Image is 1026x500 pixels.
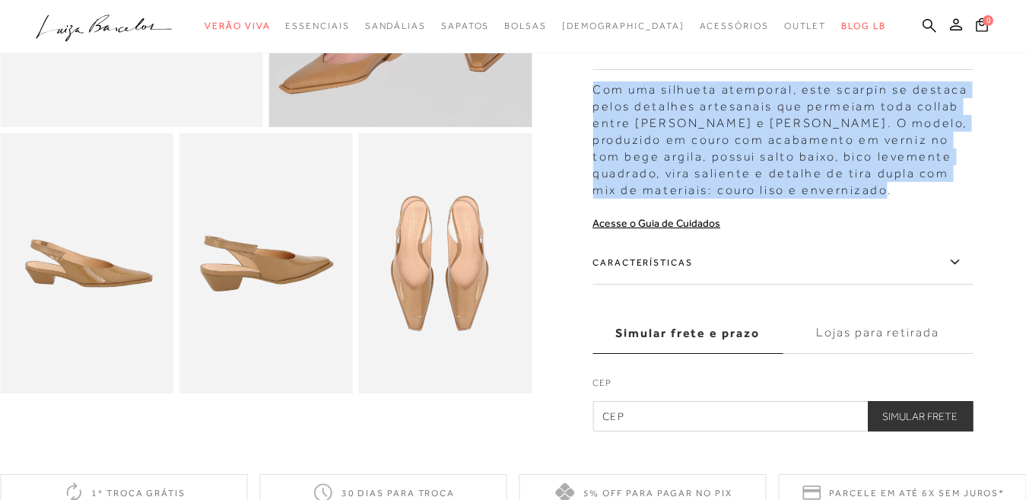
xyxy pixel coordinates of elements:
a: categoryNavScreenReaderText [285,12,349,40]
span: Bolsas [504,21,547,31]
span: 0 [983,15,993,26]
button: Simular Frete [867,401,973,432]
span: Acessórios [700,21,769,31]
a: categoryNavScreenReaderText [365,12,426,40]
span: Verão Viva [205,21,270,31]
a: categoryNavScreenReaderText [504,12,547,40]
div: Com uma silhueta atemporal, este scarpin se destaca pelos detalhes artesanais que permeiam toda c... [592,74,973,199]
a: categoryNavScreenReaderText [784,12,827,40]
span: Outlet [784,21,827,31]
img: image [179,133,353,393]
a: Acesse o Guia de Cuidados [592,217,720,229]
a: categoryNavScreenReaderText [441,12,489,40]
label: Lojas para retirada [783,313,973,354]
span: BLOG LB [841,21,885,31]
button: 0 [971,17,993,37]
a: categoryNavScreenReaderText [205,12,270,40]
label: Simular frete e prazo [592,313,783,354]
span: Essenciais [285,21,349,31]
a: noSubCategoriesText [562,12,685,40]
span: Sandálias [365,21,426,31]
label: Características [592,240,973,285]
label: CEP [592,376,973,397]
input: CEP [592,401,973,432]
a: categoryNavScreenReaderText [700,12,769,40]
span: [DEMOGRAPHIC_DATA] [562,21,685,31]
img: image [358,133,532,393]
a: BLOG LB [841,12,885,40]
span: Sapatos [441,21,489,31]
